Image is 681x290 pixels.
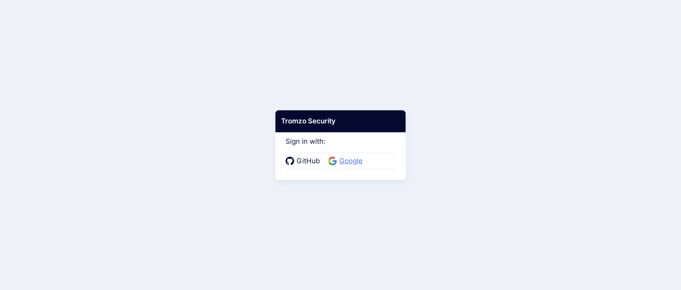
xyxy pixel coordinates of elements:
div: Sign in with: [286,126,395,169]
a: Google [328,156,365,167]
span: Google [337,156,365,167]
span: GitHub [294,156,323,167]
a: GitHub [286,156,323,167]
div: Tromzo Security [275,110,406,132]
